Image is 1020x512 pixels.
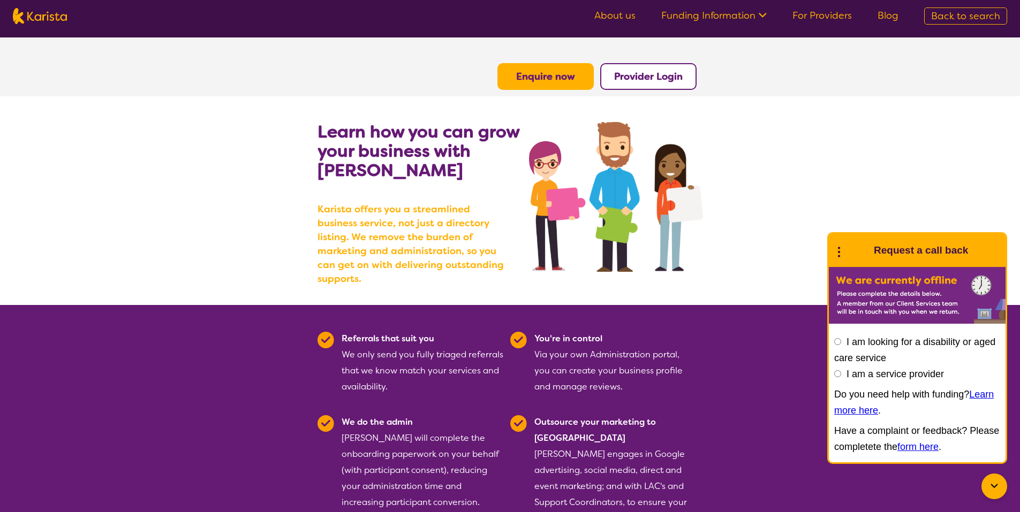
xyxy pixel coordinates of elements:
span: Back to search [931,10,1000,22]
a: form here [897,441,939,452]
b: Outsource your marketing to [GEOGRAPHIC_DATA] [534,416,656,444]
img: Tick [510,415,527,432]
img: Karista offline chat form to request call back [829,267,1006,324]
button: Provider Login [600,63,697,90]
a: For Providers [792,9,852,22]
p: Have a complaint or feedback? Please completete the . [834,423,1000,455]
a: Provider Login [614,70,683,83]
button: Enquire now [497,63,594,90]
img: Tick [510,332,527,348]
label: I am a service provider [847,369,944,379]
h1: Request a call back [874,242,968,258]
b: We do the admin [342,416,413,427]
b: Learn how you can grow your business with [PERSON_NAME] [318,120,519,181]
img: Tick [318,415,334,432]
b: Karista offers you a streamlined business service, not just a directory listing. We remove the bu... [318,202,510,286]
a: About us [594,9,636,22]
a: Blog [878,9,898,22]
div: We only send you fully triaged referrals that we know match your services and availability. [342,331,504,395]
label: I am looking for a disability or aged care service [834,337,995,363]
p: Do you need help with funding? . [834,386,1000,418]
a: Funding Information [661,9,767,22]
a: Enquire now [516,70,575,83]
div: Via your own Administration portal, you can create your business profile and manage reviews. [534,331,697,395]
b: Referrals that suit you [342,333,434,344]
a: Back to search [924,7,1007,25]
img: Tick [318,332,334,348]
b: You're in control [534,333,602,344]
img: grow your business with Karista [529,122,702,272]
img: Karista logo [13,8,67,24]
img: Karista [846,240,867,261]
